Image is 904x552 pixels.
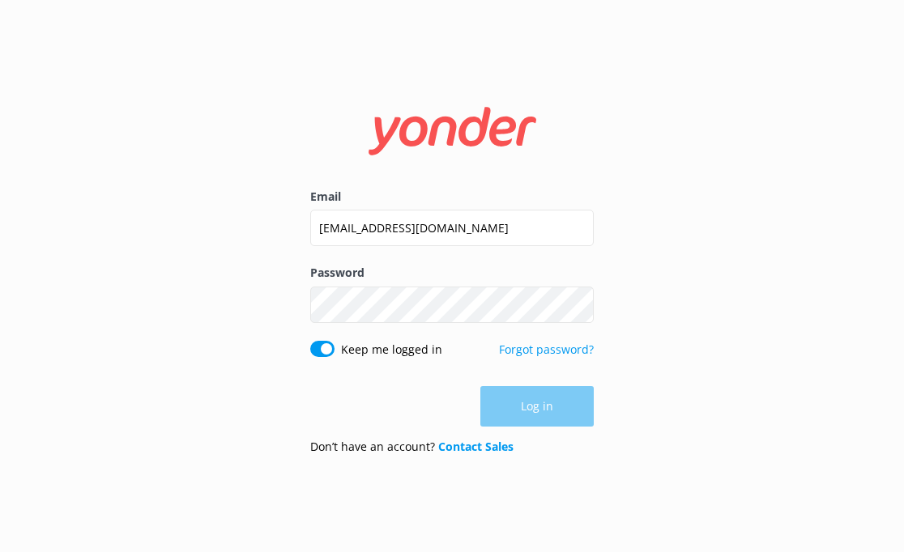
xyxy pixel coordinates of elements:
label: Password [310,264,594,282]
p: Don’t have an account? [310,438,514,456]
label: Keep me logged in [341,341,442,359]
button: Show password [561,288,594,321]
input: user@emailaddress.com [310,210,594,246]
label: Email [310,188,594,206]
a: Forgot password? [499,342,594,357]
a: Contact Sales [438,439,514,454]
